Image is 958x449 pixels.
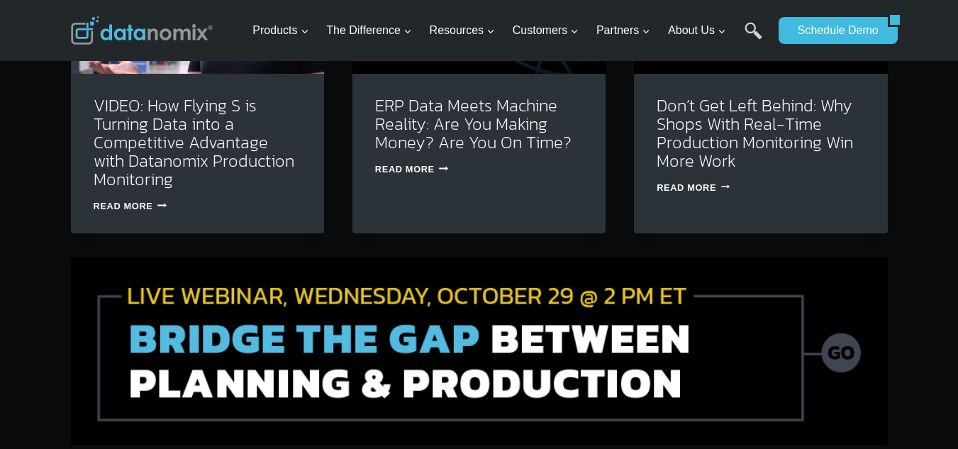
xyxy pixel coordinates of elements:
a: Terms [159,316,180,326]
a: Don’t Get Left Behind: Why Shops With Real-Time Production Monitoring Win More Work [657,93,853,173]
span: Partners [596,21,650,40]
span: Phone number [319,59,383,72]
span: About Us [668,21,726,40]
img: Datanomix [71,16,213,45]
a: Search [745,22,762,54]
a: Read More [375,164,448,174]
span: State/Region [319,175,374,188]
a: Schedule Demo [779,17,888,44]
a: Privacy Policy [193,316,239,326]
a: Read More [657,182,730,193]
nav: Primary Navigation [247,8,772,54]
iframe: Popup CTA [7,198,235,442]
a: ERP Data Meets Machine Reality: Are You Making Money? Are You On Time? [375,93,572,155]
span: Customers [513,21,579,40]
a: VIDEO: How Flying S is Turning Data into a Competitive Advantage with Datanomix Production Monito... [94,93,294,192]
span: Last Name [319,1,364,13]
span: The Difference [326,21,412,40]
span: Resources [430,21,495,40]
span: Products [252,21,308,40]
